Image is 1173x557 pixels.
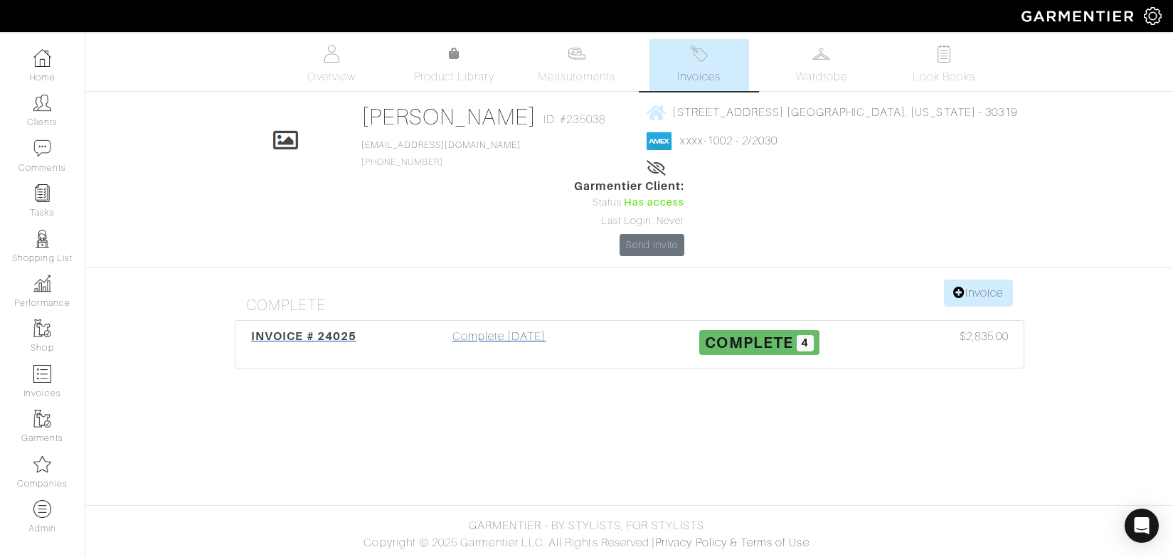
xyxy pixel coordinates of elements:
[543,111,605,128] span: ID: #235038
[33,94,51,112] img: clients-icon-6bae9207a08558b7cb47a8932f037763ab4055f8c8b6bfacd5dc20c3e0201464.png
[1125,509,1159,543] div: Open Intercom Messenger
[246,297,1024,314] h4: Complete
[647,103,1017,121] a: [STREET_ADDRESS] [GEOGRAPHIC_DATA], [US_STATE] - 30319
[935,45,952,63] img: todo-9ac3debb85659649dc8f770b8b6100bb5dab4b48dedcbae339e5042a72dfd3cc.svg
[574,178,685,195] span: Garmentier Client:
[677,68,721,85] span: Invoices
[944,280,1012,307] a: Invoice
[620,234,685,256] a: Send Invite
[705,334,792,351] span: Complete
[307,68,355,85] span: Overview
[772,39,871,91] a: Wardrobe
[1144,7,1162,25] img: gear-icon-white-bd11855cb880d31180b6d7d6211b90ccbf57a29d726f0c71d8c61bd08dd39cc2.png
[538,68,615,85] span: Measurements
[797,335,814,352] span: 4
[526,39,627,91] a: Measurements
[33,319,51,337] img: garments-icon-b7da505a4dc4fd61783c78ac3ca0ef83fa9d6f193b1c9dc38574b1d14d53ca28.png
[361,140,521,167] span: [PHONE_NUMBER]
[672,106,1017,119] span: [STREET_ADDRESS] [GEOGRAPHIC_DATA], [US_STATE] - 30319
[690,45,708,63] img: orders-27d20c2124de7fd6de4e0e44c1d41de31381a507db9b33961299e4e07d508b8c.svg
[33,410,51,428] img: garments-icon-b7da505a4dc4fd61783c78ac3ca0ef83fa9d6f193b1c9dc38574b1d14d53ca28.png
[33,500,51,518] img: custom-products-icon-6973edde1b6c6774590e2ad28d3d057f2f42decad08aa0e48061009ba2575b3a.png
[33,139,51,157] img: comment-icon-a0a6a9ef722e966f86d9cbdc48e553b5cf19dbc54f86b18d962a5391bc8f6eb6.png
[574,213,685,229] div: Last Login: Never
[33,275,51,292] img: graph-8b7af3c665d003b59727f371ae50e7771705bf0c487971e6e97d053d13c5068d.png
[812,45,830,63] img: wardrobe-487a4870c1b7c33e795ec22d11cfc2ed9d08956e64fb3008fe2437562e282088.svg
[894,39,994,91] a: Look Books
[913,68,976,85] span: Look Books
[574,195,685,211] div: Status:
[649,39,749,91] a: Invoices
[680,134,777,147] a: xxxx-1002 - 2/2030
[33,184,51,202] img: reminder-icon-8004d30b9f0a5d33ae49ab947aed9ed385cf756f9e5892f1edd6e32f2345188e.png
[361,104,537,129] a: [PERSON_NAME]
[361,140,521,150] a: [EMAIL_ADDRESS][DOMAIN_NAME]
[33,455,51,473] img: companies-icon-14a0f246c7e91f24465de634b560f0151b0cc5c9ce11af5fac52e6d7d6371812.png
[568,45,585,63] img: measurements-466bbee1fd09ba9460f595b01e5d73f9e2bff037440d3c8f018324cb6cdf7a4a.svg
[647,132,672,150] img: american_express-1200034d2e149cdf2cc7894a33a747db654cf6f8355cb502592f1d228b2ac700.png
[282,39,381,91] a: Overview
[655,536,809,549] a: Privacy Policy & Terms of Use
[404,46,504,85] a: Product Library
[960,328,1009,345] span: $2,835.00
[369,328,630,361] div: Complete [DATE]
[235,320,1024,368] a: INVOICE # 24025 Complete [DATE] Complete 4 $2,835.00
[33,230,51,248] img: stylists-icon-eb353228a002819b7ec25b43dbf5f0378dd9e0616d9560372ff212230b889e62.png
[323,45,341,63] img: basicinfo-40fd8af6dae0f16599ec9e87c0ef1c0a1fdea2edbe929e3d69a839185d80c458.svg
[251,329,356,343] span: INVOICE # 24025
[414,68,494,85] span: Product Library
[363,536,652,549] span: Copyright © 2025 Garmentier LLC. All Rights Reserved.
[796,68,847,85] span: Wardrobe
[624,195,685,211] span: Has access
[1014,4,1144,28] img: garmentier-logo-header-white-b43fb05a5012e4ada735d5af1a66efaba907eab6374d6393d1fbf88cb4ef424d.png
[33,365,51,383] img: orders-icon-0abe47150d42831381b5fb84f609e132dff9fe21cb692f30cb5eec754e2cba89.png
[33,49,51,67] img: dashboard-icon-dbcd8f5a0b271acd01030246c82b418ddd0df26cd7fceb0bd07c9910d44c42f6.png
